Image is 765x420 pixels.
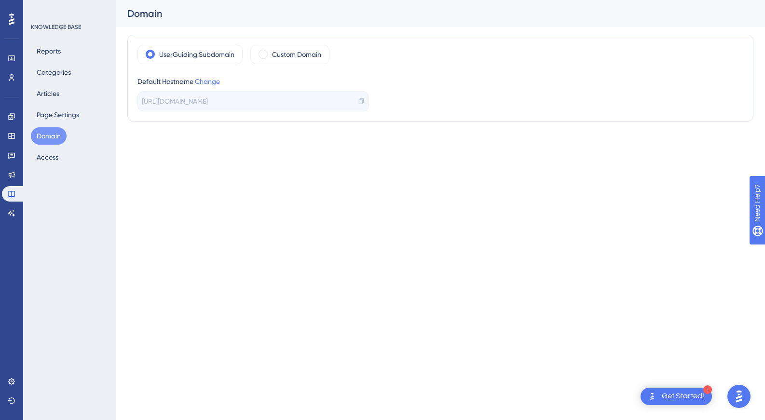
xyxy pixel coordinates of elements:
button: Articles [31,85,65,102]
a: Change [195,78,220,85]
label: UserGuiding Subdomain [159,49,234,60]
div: Default Hostname [137,76,369,87]
div: KNOWLEDGE BASE [31,23,81,31]
div: Get Started! [662,391,704,402]
div: Domain [127,7,729,20]
button: Reports [31,42,67,60]
button: Domain [31,127,67,145]
label: Custom Domain [272,49,321,60]
button: Categories [31,64,77,81]
div: 1 [703,385,712,394]
div: Open Get Started! checklist, remaining modules: 1 [641,388,712,405]
button: Page Settings [31,106,85,123]
span: [URL][DOMAIN_NAME] [142,95,208,107]
span: Need Help? [23,2,60,14]
button: Access [31,149,64,166]
iframe: UserGuiding AI Assistant Launcher [724,382,753,411]
img: launcher-image-alternative-text [646,391,658,402]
